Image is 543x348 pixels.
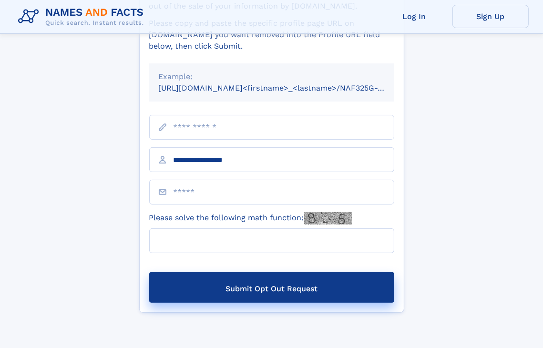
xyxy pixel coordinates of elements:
[159,71,385,82] div: Example:
[149,272,394,303] button: Submit Opt Out Request
[149,18,394,52] div: Please copy and paste the specific profile page URL on [DOMAIN_NAME] you want removed into the Pr...
[149,212,352,225] label: Please solve the following math function:
[159,83,412,92] small: [URL][DOMAIN_NAME]<firstname>_<lastname>/NAF325G-xxxxxxxx
[452,5,529,28] a: Sign Up
[14,4,152,30] img: Logo Names and Facts
[376,5,452,28] a: Log In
